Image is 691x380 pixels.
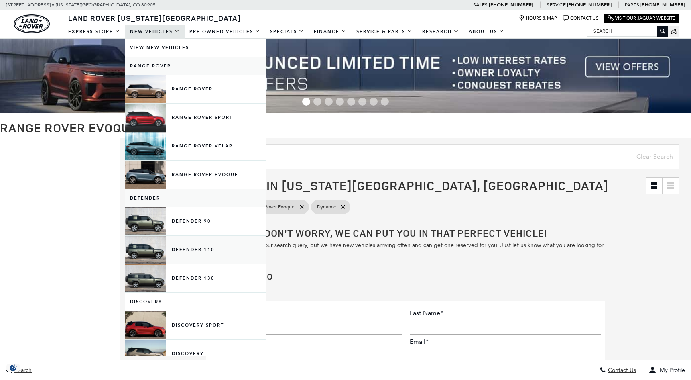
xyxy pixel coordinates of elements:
span: Land Rover [US_STATE][GEOGRAPHIC_DATA] [68,13,241,23]
a: Land Rover [US_STATE][GEOGRAPHIC_DATA] [63,13,246,23]
span: Dynamic [317,202,336,212]
section: Click to Open Cookie Consent Modal [4,364,22,372]
input: Search Inventory [132,144,679,169]
a: About Us [464,25,509,39]
a: Finance [309,25,352,39]
a: Range Rover Evoque [125,161,266,189]
img: Land Rover [14,14,50,33]
input: Search [587,26,668,36]
h2: Don’t worry, we can put you in that perfect vehicle! [206,228,605,238]
label: Last Name [410,309,443,317]
span: Go to slide 7 [370,98,378,106]
span: Go to slide 4 [336,98,344,106]
a: Research [417,25,464,39]
a: Visit Our Jaguar Website [608,15,675,21]
a: Hours & Map [519,15,557,21]
span: Go to slide 5 [347,98,355,106]
span: Go to slide 8 [381,98,389,106]
a: Defender 110 [125,236,266,264]
a: land-rover [14,14,50,33]
span: Range Rover Evoque [250,202,295,212]
a: [PHONE_NUMBER] [489,2,533,8]
a: [STREET_ADDRESS] • [US_STATE][GEOGRAPHIC_DATA], CO 80905 [6,2,156,8]
span: Go to slide 3 [325,98,333,106]
a: Pre-Owned Vehicles [185,25,265,39]
a: Defender 90 [125,207,266,235]
a: Defender 130 [125,264,266,292]
label: Email [410,338,429,345]
a: Specials [265,25,309,39]
span: Service [547,2,565,8]
a: EXPRESS STORE [63,25,125,39]
button: Open user profile menu [642,360,691,380]
a: Defender [125,189,266,207]
h2: Contact Info [210,272,601,281]
span: Sales [473,2,488,8]
img: Opt-Out Icon [4,364,22,372]
a: Discovery [125,340,266,368]
a: Range Rover [125,57,266,75]
a: Service & Parts [352,25,417,39]
a: [PHONE_NUMBER] [640,2,685,8]
span: Contact Us [606,367,636,374]
a: [PHONE_NUMBER] [567,2,612,8]
a: Range Rover [125,75,266,103]
span: 0 Vehicles for Sale in [US_STATE][GEOGRAPHIC_DATA], [GEOGRAPHIC_DATA] [132,177,608,194]
span: Go to slide 2 [313,98,321,106]
span: Go to slide 1 [302,98,310,106]
a: Discovery [125,293,266,311]
nav: Main Navigation [63,25,509,39]
a: Range Rover Sport [125,104,266,132]
a: New Vehicles [125,25,185,39]
a: Contact Us [563,15,598,21]
span: My Profile [656,367,685,374]
a: View New Vehicles [125,39,266,57]
a: Range Rover Velar [125,132,266,160]
p: No vehicles matched your search query, but we have new vehicles arriving often and can get one re... [206,242,605,249]
span: Parts [625,2,639,8]
a: Discovery Sport [125,311,266,339]
span: Go to slide 6 [358,98,366,106]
